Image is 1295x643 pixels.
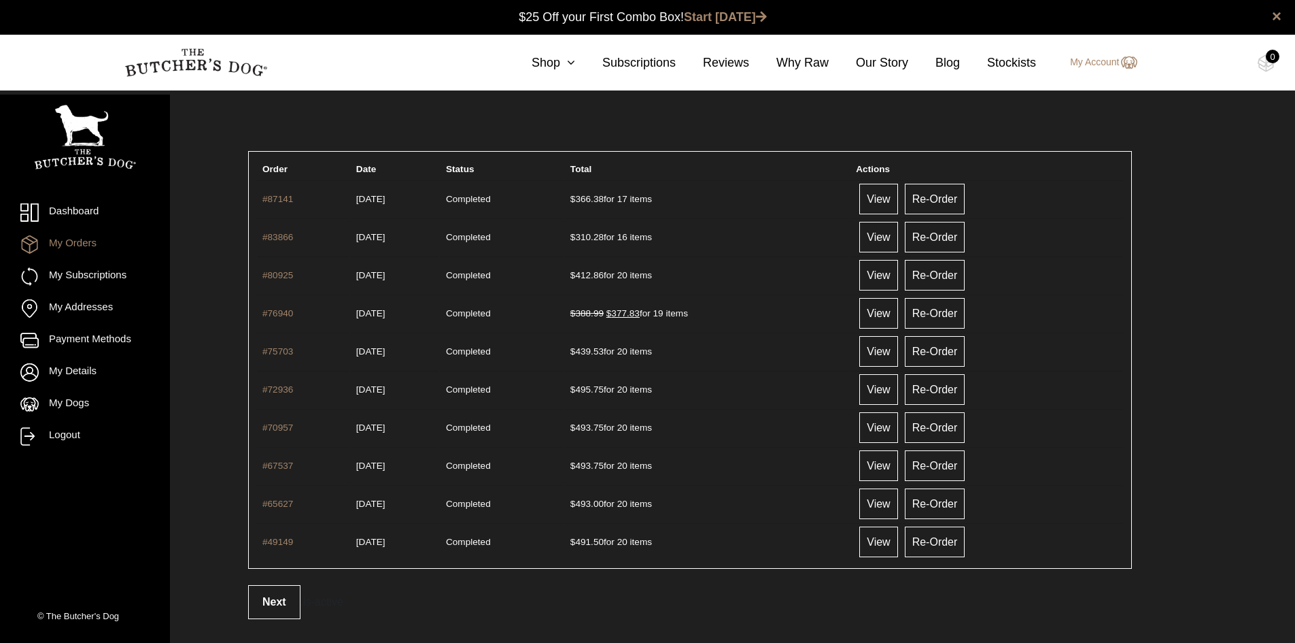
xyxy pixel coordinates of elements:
span: $ [570,346,576,357]
span: 493.00 [570,499,604,509]
td: Completed [441,371,564,408]
span: 493.75 [570,461,604,471]
span: Total [570,164,591,174]
a: Re-Order [905,336,965,367]
td: for 17 items [565,180,849,217]
td: for 20 items [565,409,849,446]
div: .is-active [248,585,1132,619]
a: Re-Order [905,489,965,519]
a: #70957 [262,423,293,433]
td: Completed [441,218,564,255]
span: Actions [856,164,890,174]
time: [DATE] [356,423,385,433]
a: My Subscriptions [20,267,150,286]
span: Status [446,164,474,174]
span: $ [570,232,576,242]
time: [DATE] [356,308,385,318]
a: View [859,489,897,519]
a: close [1272,8,1281,24]
a: #67537 [262,461,293,471]
a: Re-Order [905,222,965,252]
td: for 20 items [565,371,849,408]
time: [DATE] [356,232,385,242]
a: Re-Order [905,298,965,329]
a: Shop [504,54,575,72]
a: My Details [20,363,150,382]
img: TBD_Cart-Empty.png [1258,54,1275,72]
a: View [859,184,897,214]
span: $ [570,461,576,471]
time: [DATE] [356,346,385,357]
a: View [859,450,897,481]
td: for 20 items [565,523,849,560]
span: 310.28 [570,232,604,242]
a: View [859,412,897,443]
span: Date [356,164,376,174]
a: Re-Order [905,184,965,214]
a: Our Story [829,54,908,72]
td: Completed [441,447,564,484]
a: Re-Order [905,260,965,291]
span: 439.53 [570,346,604,357]
a: Dashboard [20,203,150,222]
td: for 20 items [565,257,849,293]
span: $ [570,499,576,509]
a: Next [248,585,300,619]
a: #65627 [262,499,293,509]
time: [DATE] [356,384,385,395]
a: Re-Order [905,412,965,443]
time: [DATE] [356,270,385,280]
span: 493.75 [570,423,604,433]
td: Completed [441,295,564,331]
a: Why Raw [749,54,829,72]
span: $ [570,270,576,280]
td: Completed [441,333,564,369]
td: for 20 items [565,333,849,369]
td: Completed [441,257,564,293]
td: Completed [441,523,564,560]
a: View [859,527,897,557]
a: Blog [908,54,960,72]
td: for 20 items [565,447,849,484]
td: Completed [441,485,564,522]
del: $388.99 [570,308,604,318]
a: Reviews [676,54,749,72]
a: Logout [20,427,150,446]
span: 366.38 [570,194,604,204]
a: Re-Order [905,527,965,557]
span: 377.83 [606,308,640,318]
a: Subscriptions [575,54,676,72]
a: My Addresses [20,299,150,318]
time: [DATE] [356,194,385,204]
a: View [859,260,897,291]
a: View [859,374,897,405]
span: $ [570,194,576,204]
a: View [859,336,897,367]
a: Re-Order [905,374,965,405]
td: for 16 items [565,218,849,255]
span: $ [606,308,612,318]
td: Completed [441,409,564,446]
td: for 19 items [565,295,849,331]
a: My Orders [20,235,150,254]
img: TBD_Portrait_Logo_White.png [34,105,136,169]
time: [DATE] [356,537,385,547]
span: Order [262,164,288,174]
a: View [859,222,897,252]
span: 412.86 [570,270,604,280]
a: #87141 [262,194,293,204]
span: 495.75 [570,384,604,395]
a: Start [DATE] [684,10,767,24]
a: #75703 [262,346,293,357]
td: for 20 items [565,485,849,522]
a: #76940 [262,308,293,318]
a: #83866 [262,232,293,242]
a: Re-Order [905,450,965,481]
a: Payment Methods [20,331,150,350]
time: [DATE] [356,461,385,471]
a: View [859,298,897,329]
span: 491.50 [570,537,604,547]
span: $ [570,537,576,547]
a: #72936 [262,384,293,395]
a: My Account [1056,54,1137,71]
